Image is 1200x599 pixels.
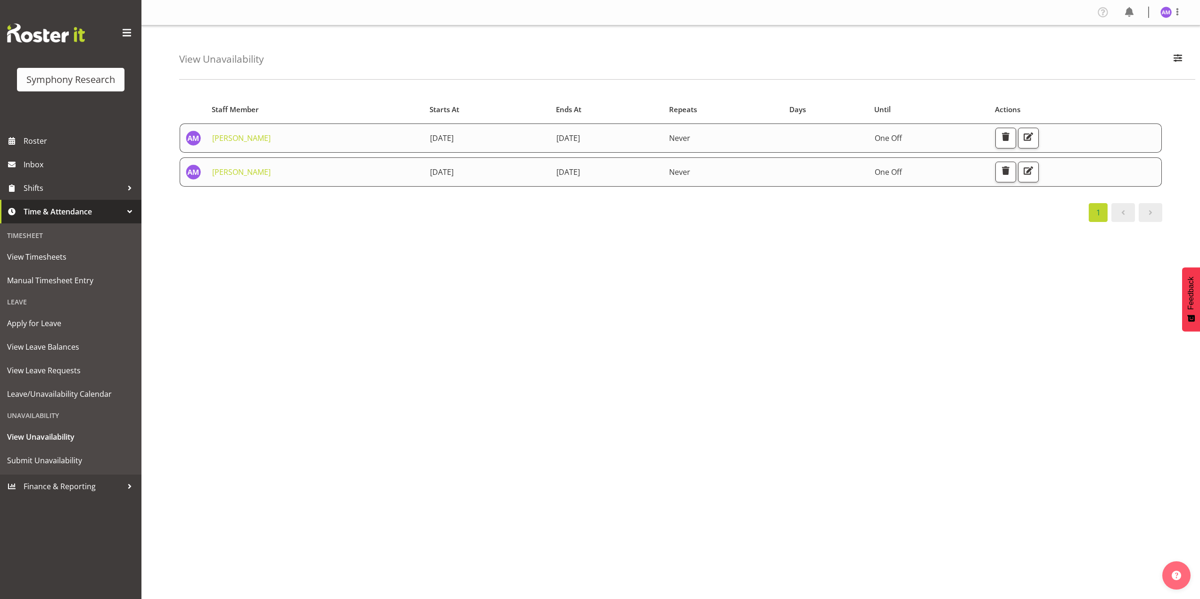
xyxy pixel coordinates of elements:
span: Days [789,104,806,115]
a: [PERSON_NAME] [212,133,271,143]
span: Manual Timesheet Entry [7,273,134,287]
span: Never [669,167,690,177]
span: Never [669,133,690,143]
span: Finance & Reporting [24,479,123,493]
div: Leave [2,292,139,312]
span: View Timesheets [7,250,134,264]
span: Inbox [24,157,137,172]
span: Shifts [24,181,123,195]
span: One Off [875,167,902,177]
span: Feedback [1187,277,1195,310]
span: Apply for Leave [7,316,134,330]
button: Delete Unavailability [995,128,1016,148]
span: View Leave Balances [7,340,134,354]
div: Unavailability [2,406,139,425]
span: View Unavailability [7,430,134,444]
img: Rosterit website logo [7,24,85,42]
span: Starts At [430,104,459,115]
span: View Leave Requests [7,363,134,377]
button: Feedback - Show survey [1182,267,1200,331]
a: Manual Timesheet Entry [2,269,139,292]
a: [PERSON_NAME] [212,167,271,177]
a: Leave/Unavailability Calendar [2,382,139,406]
button: Edit Unavailability [1018,128,1039,148]
span: Repeats [669,104,697,115]
h4: View Unavailability [179,54,264,65]
span: Time & Attendance [24,205,123,219]
img: amal-makan1835.jpg [186,131,201,146]
a: Submit Unavailability [2,449,139,472]
span: One Off [875,133,902,143]
a: View Timesheets [2,245,139,269]
button: Filter Employees [1168,49,1188,70]
span: [DATE] [430,167,454,177]
a: View Leave Balances [2,335,139,359]
a: Apply for Leave [2,312,139,335]
span: Ends At [556,104,581,115]
div: Symphony Research [26,73,115,87]
img: help-xxl-2.png [1172,571,1181,580]
a: View Leave Requests [2,359,139,382]
a: View Unavailability [2,425,139,449]
span: [DATE] [430,133,454,143]
span: Staff Member [212,104,259,115]
span: [DATE] [556,167,580,177]
span: [DATE] [556,133,580,143]
div: Timesheet [2,226,139,245]
span: Leave/Unavailability Calendar [7,387,134,401]
img: amal-makan1835.jpg [1160,7,1172,18]
span: Roster [24,134,137,148]
span: Submit Unavailability [7,453,134,468]
button: Delete Unavailability [995,162,1016,182]
span: Actions [995,104,1020,115]
button: Edit Unavailability [1018,162,1039,182]
img: amal-makan1835.jpg [186,164,201,180]
span: Until [874,104,891,115]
